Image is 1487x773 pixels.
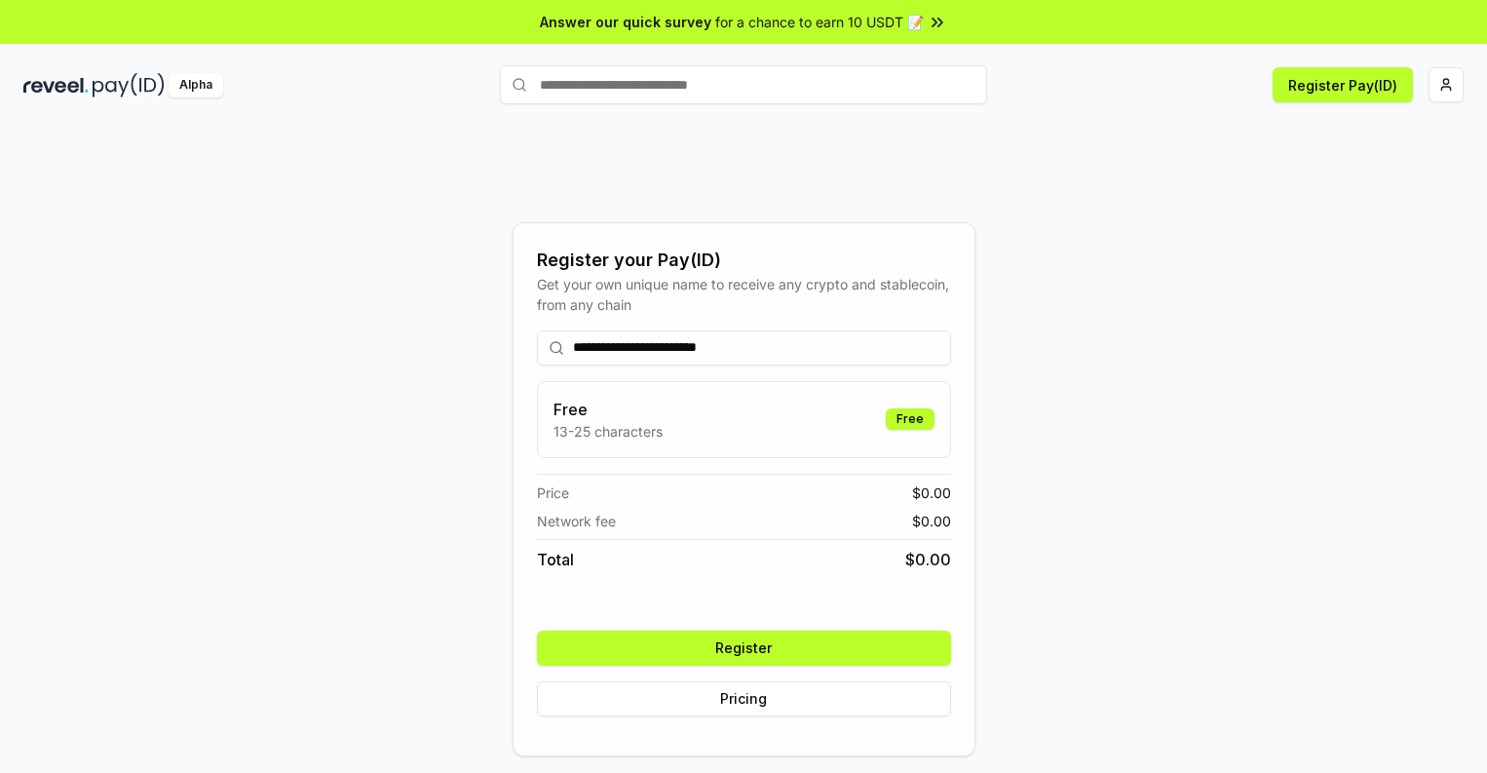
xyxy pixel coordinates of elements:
[537,681,951,716] button: Pricing
[537,511,616,531] span: Network fee
[905,548,951,571] span: $ 0.00
[1273,67,1413,102] button: Register Pay(ID)
[537,548,574,571] span: Total
[912,483,951,503] span: $ 0.00
[537,274,951,315] div: Get your own unique name to receive any crypto and stablecoin, from any chain
[540,12,711,32] span: Answer our quick survey
[93,73,165,97] img: pay_id
[23,73,89,97] img: reveel_dark
[537,247,951,274] div: Register your Pay(ID)
[912,511,951,531] span: $ 0.00
[169,73,223,97] div: Alpha
[553,398,663,421] h3: Free
[886,408,934,430] div: Free
[553,421,663,442] p: 13-25 characters
[537,483,569,503] span: Price
[537,631,951,666] button: Register
[715,12,924,32] span: for a chance to earn 10 USDT 📝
